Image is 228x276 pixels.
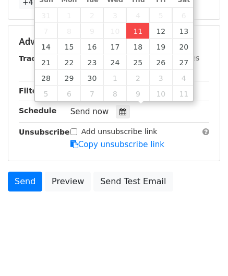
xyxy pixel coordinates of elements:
[80,7,103,23] span: September 2, 2025
[45,172,91,191] a: Preview
[149,39,172,54] span: September 19, 2025
[70,140,164,149] a: Copy unsubscribe link
[93,172,173,191] a: Send Test Email
[80,70,103,86] span: September 30, 2025
[35,23,58,39] span: September 7, 2025
[149,70,172,86] span: October 3, 2025
[35,54,58,70] span: September 21, 2025
[103,23,126,39] span: September 10, 2025
[172,7,195,23] span: September 6, 2025
[57,86,80,101] span: October 6, 2025
[57,23,80,39] span: September 8, 2025
[8,172,42,191] a: Send
[103,70,126,86] span: October 1, 2025
[19,106,56,115] strong: Schedule
[19,128,70,136] strong: Unsubscribe
[103,54,126,70] span: September 24, 2025
[35,70,58,86] span: September 28, 2025
[103,86,126,101] span: October 8, 2025
[172,70,195,86] span: October 4, 2025
[126,54,149,70] span: September 25, 2025
[57,54,80,70] span: September 22, 2025
[57,70,80,86] span: September 29, 2025
[103,39,126,54] span: September 17, 2025
[81,126,158,137] label: Add unsubscribe link
[172,23,195,39] span: September 13, 2025
[172,86,195,101] span: October 11, 2025
[19,54,54,63] strong: Tracking
[126,86,149,101] span: October 9, 2025
[126,23,149,39] span: September 11, 2025
[126,70,149,86] span: October 2, 2025
[172,54,195,70] span: September 27, 2025
[35,7,58,23] span: August 31, 2025
[80,39,103,54] span: September 16, 2025
[80,86,103,101] span: October 7, 2025
[172,39,195,54] span: September 20, 2025
[19,36,209,47] h5: Advanced
[149,23,172,39] span: September 12, 2025
[80,23,103,39] span: September 9, 2025
[126,7,149,23] span: September 4, 2025
[35,86,58,101] span: October 5, 2025
[149,86,172,101] span: October 10, 2025
[70,107,109,116] span: Send now
[57,39,80,54] span: September 15, 2025
[149,54,172,70] span: September 26, 2025
[57,7,80,23] span: September 1, 2025
[35,39,58,54] span: September 14, 2025
[126,39,149,54] span: September 18, 2025
[103,7,126,23] span: September 3, 2025
[19,87,45,95] strong: Filters
[80,54,103,70] span: September 23, 2025
[149,7,172,23] span: September 5, 2025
